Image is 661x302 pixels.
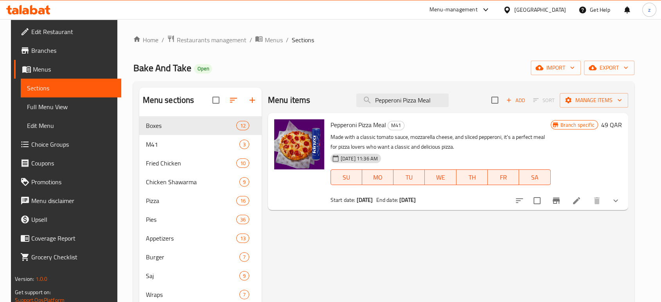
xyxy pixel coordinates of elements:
[648,5,650,14] span: z
[239,271,249,280] div: items
[528,94,560,106] span: Select section first
[572,196,581,205] a: Edit menu item
[330,119,386,131] span: Pepperoni Pizza Meal
[14,154,121,173] a: Coupons
[31,177,115,187] span: Promotions
[365,172,390,183] span: MO
[237,197,248,205] span: 16
[510,191,529,210] button: sort-choices
[505,96,526,105] span: Add
[503,94,528,106] span: Add item
[31,140,115,149] span: Choice Groups
[145,121,236,130] div: Boxes
[240,253,249,261] span: 7
[428,172,453,183] span: WE
[133,59,191,77] span: Bake And Take
[145,177,239,187] span: Chicken Shawarma
[330,132,551,152] p: Made with a classic tomato sauce, mozzarella cheese, and sliced pepperoni, it's a perfect meal fo...
[255,35,282,45] a: Menus
[15,274,34,284] span: Version:
[557,121,598,129] span: Branch specific
[15,287,51,297] span: Get support on:
[145,252,239,262] span: Burger
[145,140,239,149] span: M41
[33,65,115,74] span: Menus
[224,91,243,110] span: Sort sections
[139,248,261,266] div: Burger7
[14,248,121,266] a: Grocery Checklist
[291,35,314,45] span: Sections
[240,178,249,186] span: 9
[139,229,261,248] div: Appetizers13
[460,172,485,183] span: TH
[330,195,356,205] span: Start date:
[590,63,628,73] span: export
[584,61,634,75] button: export
[145,290,239,299] span: Wraps
[587,191,606,210] button: delete
[611,196,620,205] svg: Show Choices
[145,234,236,243] span: Appetizers
[264,35,282,45] span: Menus
[334,172,359,183] span: SU
[529,192,545,209] span: Select to update
[176,35,246,45] span: Restaurants management
[236,215,249,224] div: items
[161,35,164,45] li: /
[362,169,393,185] button: MO
[133,35,634,45] nav: breadcrumb
[268,94,311,106] h2: Menu items
[31,252,115,262] span: Grocery Checklist
[487,92,503,108] span: Select section
[14,41,121,60] a: Branches
[243,91,262,110] button: Add section
[14,173,121,191] a: Promotions
[425,169,456,185] button: WE
[145,196,236,205] span: Pizza
[21,116,121,135] a: Edit Menu
[519,169,550,185] button: SA
[330,169,362,185] button: SU
[606,191,625,210] button: show more
[139,154,261,173] div: Fried Chicken10
[14,229,121,248] a: Coverage Report
[560,93,628,108] button: Manage items
[14,60,121,79] a: Menus
[31,215,115,224] span: Upsell
[14,135,121,154] a: Choice Groups
[208,92,224,108] span: Select all sections
[239,290,249,299] div: items
[237,235,248,242] span: 13
[31,158,115,168] span: Coupons
[237,216,248,223] span: 36
[237,160,248,167] span: 10
[14,191,121,210] a: Menu disclaimer
[531,61,581,75] button: import
[356,93,449,107] input: search
[274,119,324,169] img: Pepperoni Pizza Meal
[239,177,249,187] div: items
[14,210,121,229] a: Upsell
[601,119,622,130] h6: 49 QAR
[31,196,115,205] span: Menu disclaimer
[27,102,115,111] span: Full Menu View
[194,65,212,72] span: Open
[145,215,236,224] span: Pies
[27,83,115,93] span: Sections
[133,35,158,45] a: Home
[522,172,547,183] span: SA
[338,155,381,162] span: [DATE] 11:36 AM
[456,169,488,185] button: TH
[139,210,261,229] div: Pies36
[357,195,373,205] b: [DATE]
[145,271,239,280] span: Saj
[31,234,115,243] span: Coverage Report
[139,135,261,154] div: M413
[145,158,236,168] span: Fried Chicken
